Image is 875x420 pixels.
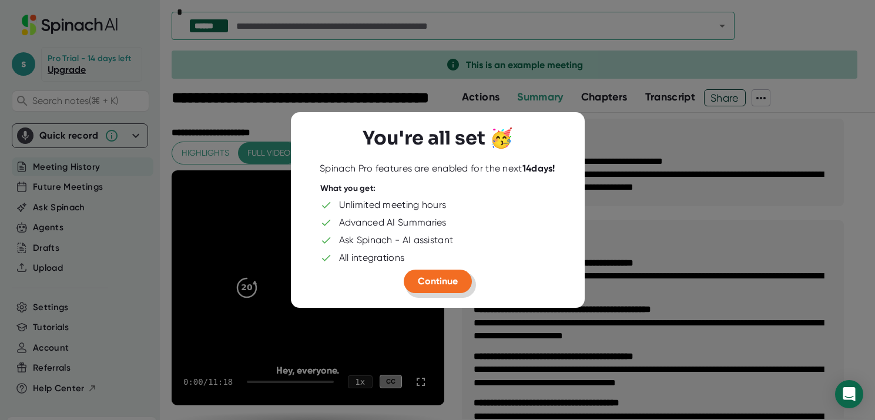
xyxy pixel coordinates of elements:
h3: You're all set 🥳 [363,127,513,149]
button: Continue [404,270,472,293]
div: What you get: [320,183,376,194]
div: Spinach Pro features are enabled for the next [320,163,555,174]
b: 14 days! [522,163,555,174]
div: Unlimited meeting hours [339,199,447,211]
div: All integrations [339,252,405,264]
div: Open Intercom Messenger [835,380,863,408]
span: Continue [418,275,458,287]
div: Ask Spinach - AI assistant [339,234,454,246]
div: Advanced AI Summaries [339,217,447,229]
